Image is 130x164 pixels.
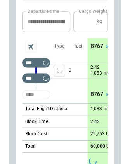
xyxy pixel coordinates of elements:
p: B767 [90,91,103,97]
p: Total Flight Distance [25,106,68,112]
p: Taxi [74,43,82,50]
label: Departure time [28,8,59,14]
p: 1,083 [90,70,102,77]
p: 60,000 USD [90,143,115,149]
p: Block Time [25,118,48,125]
p: 1,083 [90,106,102,112]
label: Cargo Weight [79,8,107,14]
div: Too short [22,58,50,67]
p: 29,753 USD [90,131,115,137]
p: 0 [69,63,87,78]
p: 2:42 [90,65,100,70]
p: nm [104,106,111,112]
span: Aircraft selection [25,41,37,52]
span: Type of sector [54,65,65,76]
div: Too short [22,90,50,99]
div: Too short [22,73,50,83]
p: 2:42 [90,118,100,124]
input: Choose date, selected date is Sep 25, 2025 [22,11,65,32]
p: Type [54,43,64,50]
h6: Total [25,143,35,149]
p: nm [104,70,111,77]
p: Block Cost [25,130,47,137]
p: B767 [90,43,103,50]
button: left aligned [54,65,65,76]
p: kg [97,18,102,25]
